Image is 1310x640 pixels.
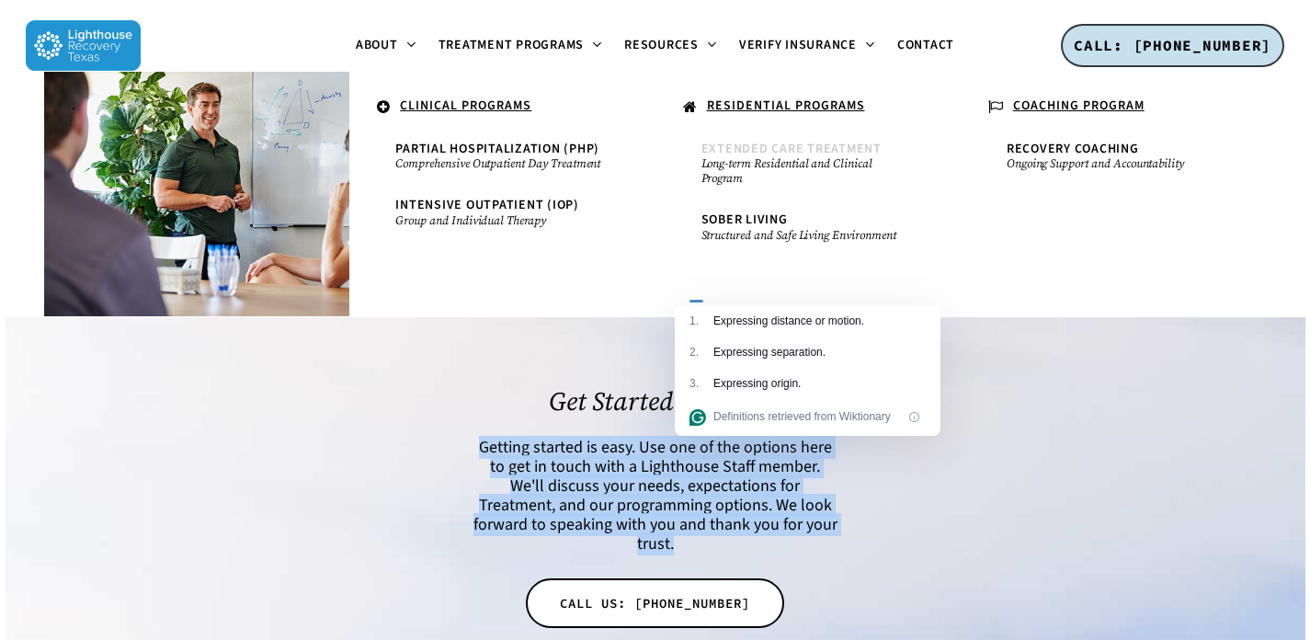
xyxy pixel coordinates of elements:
[997,133,1229,180] a: Recovery CoachingOngoing Support and Accountability
[386,189,618,236] a: Intensive Outpatient (IOP)Group and Individual Therapy
[707,97,865,115] u: RESIDENTIAL PROGRAMS
[692,204,924,251] a: Sober LivingStructured and Safe Living Environment
[979,90,1247,125] a: COACHING PROGRAM
[386,133,618,180] a: Partial Hospitalization (PHP)Comprehensive Outpatient Day Treatment
[728,39,886,53] a: Verify Insurance
[886,39,965,52] a: Contact
[701,228,915,243] small: Structured and Safe Living Environment
[701,156,915,186] small: Long-term Residential and Clinical Program
[1013,97,1145,115] u: COACHING PROGRAM
[674,90,942,125] a: RESIDENTIAL PROGRAMS
[395,140,599,158] span: Partial Hospitalization (PHP)
[427,39,614,53] a: Treatment Programs
[473,386,838,416] h2: Get Started [DATE]
[63,90,331,122] a: .
[692,133,924,195] a: Extended Care TreatmentLong-term Residential and Clinical Program
[395,196,579,214] span: Intensive Outpatient (IOP)
[701,140,882,158] span: Extended Care Treatment
[701,211,788,229] span: Sober Living
[1061,24,1284,68] a: CALL: [PHONE_NUMBER]
[72,97,76,115] span: .
[400,97,531,115] u: CLINICAL PROGRAMS
[897,36,954,54] span: Contact
[1007,156,1220,171] small: Ongoing Support and Accountability
[395,156,609,171] small: Comprehensive Outpatient Day Treatment
[1074,36,1271,54] span: CALL: [PHONE_NUMBER]
[613,39,728,53] a: Resources
[473,438,838,554] h6: Getting started is easy. Use one of the options here to get in touch with a Lighthouse Staff memb...
[26,20,141,71] img: Lighthouse Recovery Texas
[345,39,427,53] a: About
[368,90,636,125] a: CLINICAL PROGRAMS
[526,578,784,628] a: CALL US: [PHONE_NUMBER]
[624,36,699,54] span: Resources
[395,213,609,228] small: Group and Individual Therapy
[560,594,750,612] span: CALL US: [PHONE_NUMBER]
[439,36,585,54] span: Treatment Programs
[739,36,857,54] span: Verify Insurance
[356,36,398,54] span: About
[1007,140,1139,158] span: Recovery Coaching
